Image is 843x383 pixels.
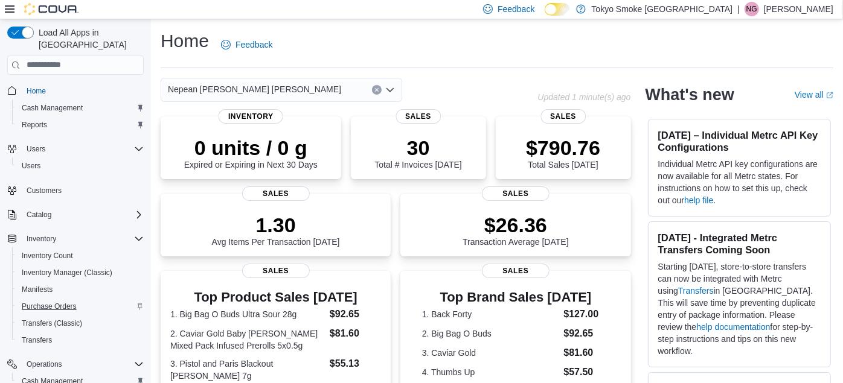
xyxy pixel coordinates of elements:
[330,326,381,341] dd: $81.60
[17,299,82,314] a: Purchase Orders
[372,85,382,95] button: Clear input
[17,118,144,132] span: Reports
[17,248,78,263] a: Inventory Count
[396,109,441,124] span: Sales
[498,3,534,15] span: Feedback
[170,308,325,320] dt: 1. Big Bag O Buds Ultra Sour 28g
[2,182,149,199] button: Customers
[17,282,144,297] span: Manifests
[236,39,272,51] span: Feedback
[170,328,325,352] dt: 2. Caviar Gold Baby [PERSON_NAME] Mixed Pack Infused Prerolls 5x0.5g
[385,85,395,95] button: Open list of options
[22,268,112,277] span: Inventory Manager (Classic)
[22,120,47,130] span: Reports
[658,261,821,357] p: Starting [DATE], store-to-store transfers can now be integrated with Metrc using in [GEOGRAPHIC_D...
[27,359,62,369] span: Operations
[22,318,82,328] span: Transfers (Classic)
[545,3,570,16] input: Dark Mode
[678,286,714,296] a: Transfers
[592,2,733,16] p: Tokyo Smoke [GEOGRAPHIC_DATA]
[22,232,61,246] button: Inventory
[646,85,734,104] h2: What's new
[17,159,144,173] span: Users
[374,136,461,169] div: Total # Invoices [DATE]
[12,157,149,174] button: Users
[17,299,144,314] span: Purchase Orders
[22,161,40,171] span: Users
[184,136,318,160] p: 0 units / 0 g
[422,366,559,378] dt: 4. Thumbs Up
[219,109,283,124] span: Inventory
[22,357,67,372] button: Operations
[34,27,144,51] span: Load All Apps in [GEOGRAPHIC_DATA]
[22,183,66,198] a: Customers
[563,346,609,360] dd: $81.60
[12,116,149,133] button: Reports
[463,213,569,247] div: Transaction Average [DATE]
[22,83,144,98] span: Home
[17,316,144,331] span: Transfers (Classic)
[422,347,559,359] dt: 3. Caviar Gold
[658,232,821,256] h3: [DATE] - Integrated Metrc Transfers Coming Soon
[22,302,77,311] span: Purchase Orders
[658,158,821,206] p: Individual Metrc API key configurations are now available for all Metrc states. For instructions ...
[12,315,149,332] button: Transfers (Classic)
[22,357,144,372] span: Operations
[764,2,833,16] p: [PERSON_NAME]
[737,2,740,16] p: |
[170,358,325,382] dt: 3. Pistol and Paris Blackout [PERSON_NAME] 7g
[12,247,149,264] button: Inventory Count
[22,103,83,113] span: Cash Management
[526,136,600,160] p: $790.76
[17,159,45,173] a: Users
[422,308,559,320] dt: 1. Back Forty
[17,265,144,280] span: Inventory Manager (Classic)
[17,282,57,297] a: Manifests
[374,136,461,160] p: 30
[540,109,586,124] span: Sales
[12,100,149,116] button: Cash Management
[526,136,600,169] div: Total Sales [DATE]
[22,207,56,222] button: Catalog
[795,90,833,100] a: View allExternal link
[22,84,51,98] a: Home
[27,186,62,195] span: Customers
[17,101,88,115] a: Cash Management
[330,356,381,371] dd: $55.13
[422,290,609,305] h3: Top Brand Sales [DATE]
[242,264,310,278] span: Sales
[482,264,550,278] span: Sales
[22,335,52,345] span: Transfers
[12,281,149,298] button: Manifests
[17,248,144,263] span: Inventory Count
[22,142,144,156] span: Users
[22,183,144,198] span: Customers
[17,316,87,331] a: Transfers (Classic)
[212,213,340,247] div: Avg Items Per Transaction [DATE]
[17,265,117,280] a: Inventory Manager (Classic)
[22,251,73,261] span: Inventory Count
[746,2,757,16] span: NG
[17,333,144,347] span: Transfers
[12,298,149,315] button: Purchase Orders
[2,82,149,100] button: Home
[684,195,713,205] a: help file
[658,129,821,153] h3: [DATE] – Individual Metrc API Key Configurations
[170,290,381,305] h3: Top Product Sales [DATE]
[537,92,630,102] p: Updated 1 minute(s) ago
[563,365,609,379] dd: $57.50
[27,86,46,96] span: Home
[168,82,341,97] span: Nepean [PERSON_NAME] [PERSON_NAME]
[2,356,149,373] button: Operations
[17,101,144,115] span: Cash Management
[696,322,770,332] a: help documentation
[27,234,56,244] span: Inventory
[22,207,144,222] span: Catalog
[745,2,759,16] div: Nadine Guindon
[17,333,57,347] a: Transfers
[161,29,209,53] h1: Home
[2,230,149,247] button: Inventory
[184,136,318,169] div: Expired or Expiring in Next 30 Days
[563,326,609,341] dd: $92.65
